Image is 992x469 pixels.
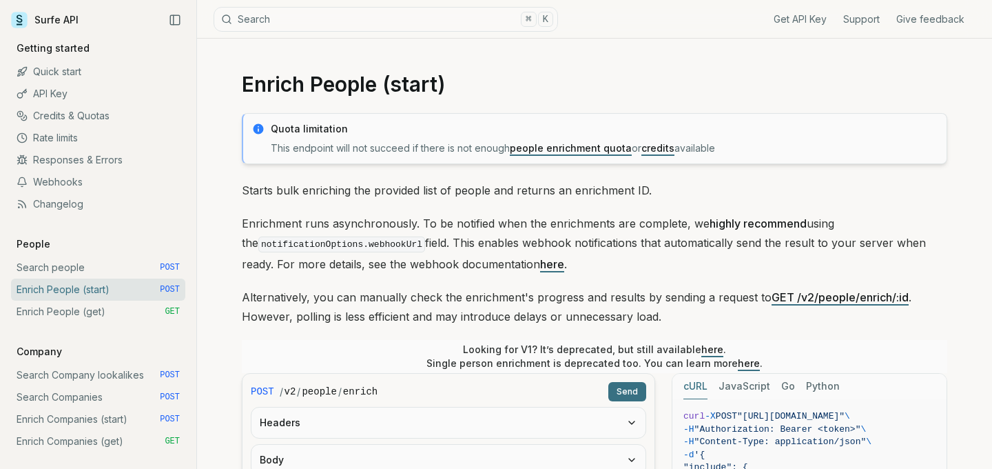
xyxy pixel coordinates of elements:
button: cURL [683,374,707,399]
span: -d [683,450,694,460]
kbd: K [538,12,553,27]
span: GET [165,436,180,447]
a: GET /v2/people/enrich/:id [772,290,909,304]
span: POST [160,370,180,381]
a: Rate limits [11,127,185,149]
span: GET [165,306,180,317]
a: Quick start [11,61,185,83]
code: notificationOptions.webhookUrl [258,237,425,252]
span: POST [160,414,180,425]
a: Surfe API [11,10,79,30]
p: Enrichment runs asynchronously. To be notified when the enrichments are complete, we using the fi... [242,214,947,274]
a: Give feedback [896,12,964,26]
span: \ [845,411,850,421]
span: "Authorization: Bearer <token>" [694,424,861,435]
a: Responses & Errors [11,149,185,171]
a: here [701,343,723,355]
span: '{ [694,450,705,460]
span: POST [160,262,180,273]
a: people enrichment quota [510,142,632,154]
span: -H [683,437,694,447]
p: Alternatively, you can manually check the enrichment's progress and results by sending a request ... [242,288,947,326]
a: Credits & Quotas [11,105,185,127]
code: v2 [285,385,296,399]
a: Search Companies POST [11,386,185,408]
a: credits [641,142,674,154]
a: Enrich People (get) GET [11,301,185,323]
p: Quota limitation [271,122,938,136]
span: curl [683,411,705,421]
a: Enrich Companies (get) GET [11,430,185,452]
span: -H [683,424,694,435]
a: Support [843,12,880,26]
p: Starts bulk enriching the provided list of people and returns an enrichment ID. [242,181,947,200]
span: POST [160,284,180,295]
a: here [540,257,564,271]
p: This endpoint will not succeed if there is not enough or available [271,141,938,155]
a: API Key [11,83,185,105]
p: Looking for V1? It’s deprecated, but still available . Single person enrichment is deprecated too... [426,343,763,370]
span: / [338,385,342,399]
a: here [738,357,760,369]
button: Headers [251,408,645,438]
button: Python [806,374,840,399]
span: POST [160,392,180,403]
a: Webhooks [11,171,185,193]
span: / [297,385,300,399]
span: \ [866,437,871,447]
p: Getting started [11,41,95,55]
kbd: ⌘ [521,12,536,27]
a: Get API Key [774,12,827,26]
span: POST [716,411,737,421]
a: Search people POST [11,257,185,279]
button: Go [781,374,795,399]
strong: highly recommend [710,217,807,230]
span: / [280,385,283,399]
code: people [302,385,336,399]
code: enrich [343,385,378,399]
span: -X [705,411,716,421]
button: Send [608,382,646,401]
a: Changelog [11,193,185,215]
button: JavaScript [719,374,770,399]
span: "Content-Type: application/json" [694,437,867,447]
button: Search⌘K [214,7,558,32]
button: Collapse Sidebar [165,10,185,30]
h1: Enrich People (start) [242,72,947,97]
span: "[URL][DOMAIN_NAME]" [737,411,845,421]
a: Search Company lookalikes POST [11,364,185,386]
span: \ [860,424,866,435]
a: Enrich Companies (start) POST [11,408,185,430]
p: Company [11,345,68,359]
a: Enrich People (start) POST [11,279,185,301]
p: People [11,237,56,251]
span: POST [251,385,274,399]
